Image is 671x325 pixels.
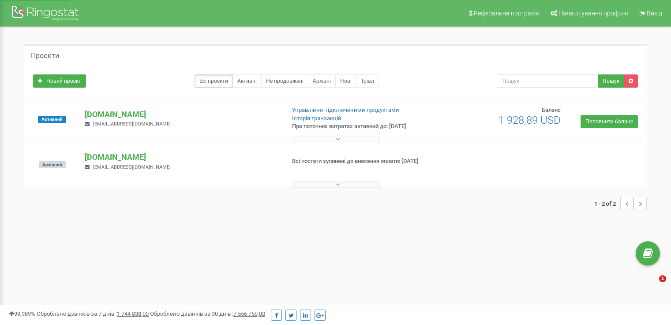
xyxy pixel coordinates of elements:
[31,52,59,60] h5: Проєкти
[659,275,666,282] span: 1
[33,74,86,88] a: Новий проєкт
[497,74,598,88] input: Пошук
[38,116,66,123] span: Активний
[594,188,647,219] nav: ...
[93,164,171,170] span: [EMAIL_ADDRESS][DOMAIN_NAME]
[39,161,66,168] span: Архівний
[232,74,262,88] a: Активні
[233,310,265,317] u: 7 556 750,00
[581,115,638,128] a: Поповнити баланс
[647,10,662,17] span: Вихід
[308,74,336,88] a: Архівні
[195,74,233,88] a: Всі проєкти
[542,107,561,113] span: Баланс
[85,109,277,120] p: [DOMAIN_NAME]
[335,74,356,88] a: Нові
[85,151,277,163] p: [DOMAIN_NAME]
[9,310,35,317] span: 99,989%
[474,10,539,17] span: Реферальна програма
[150,310,265,317] span: Оброблено дзвінків за 30 днів :
[37,310,149,317] span: Оброблено дзвінків за 7 днів :
[292,115,341,122] a: Історія транзакцій
[93,121,171,127] span: [EMAIL_ADDRESS][DOMAIN_NAME]
[261,74,308,88] a: Не продовжені
[356,74,379,88] a: Тріал
[292,122,433,131] p: При поточних витратах активний до: [DATE]
[117,310,149,317] u: 1 744 838,00
[559,10,628,17] span: Налаштування профілю
[292,157,433,166] p: Всі послуги зупинені до внесення оплати: [DATE]
[292,107,399,113] a: Управління підключеними продуктами
[594,197,620,210] span: 1 - 2 of 2
[641,275,662,296] iframe: Intercom live chat
[598,74,624,88] button: Пошук
[499,114,561,126] span: 1 928,89 USD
